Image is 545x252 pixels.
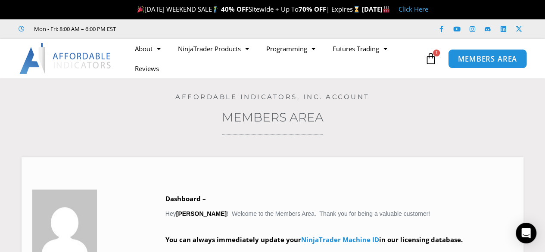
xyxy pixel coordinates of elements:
[126,59,168,78] a: Reviews
[448,49,527,68] a: MEMBERS AREA
[433,50,440,56] span: 1
[169,39,258,59] a: NinjaTrader Products
[324,39,396,59] a: Futures Trading
[516,223,536,243] div: Open Intercom Messenger
[175,93,370,101] a: Affordable Indicators, Inc. Account
[301,235,379,244] a: NinjaTrader Machine ID
[135,5,361,13] span: [DATE] WEEKEND SALE Sitewide + Up To | Expires
[137,6,144,12] img: 🎉
[126,39,169,59] a: About
[383,6,389,12] img: 🏭
[412,46,450,71] a: 1
[299,5,326,13] strong: 70% OFF
[222,110,324,124] a: Members Area
[165,235,463,244] strong: You can always immediately update your in our licensing database.
[458,55,517,62] span: MEMBERS AREA
[32,24,116,34] span: Mon - Fri: 8:00 AM – 6:00 PM EST
[399,5,428,13] a: Click Here
[19,43,112,74] img: LogoAI | Affordable Indicators – NinjaTrader
[221,5,249,13] strong: 40% OFF
[128,25,257,33] iframe: Customer reviews powered by Trustpilot
[362,5,390,13] strong: [DATE]
[353,6,360,12] img: ⌛
[258,39,324,59] a: Programming
[165,194,206,203] b: Dashboard –
[126,39,423,78] nav: Menu
[176,210,227,217] strong: [PERSON_NAME]
[212,6,218,12] img: 🏌️‍♂️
